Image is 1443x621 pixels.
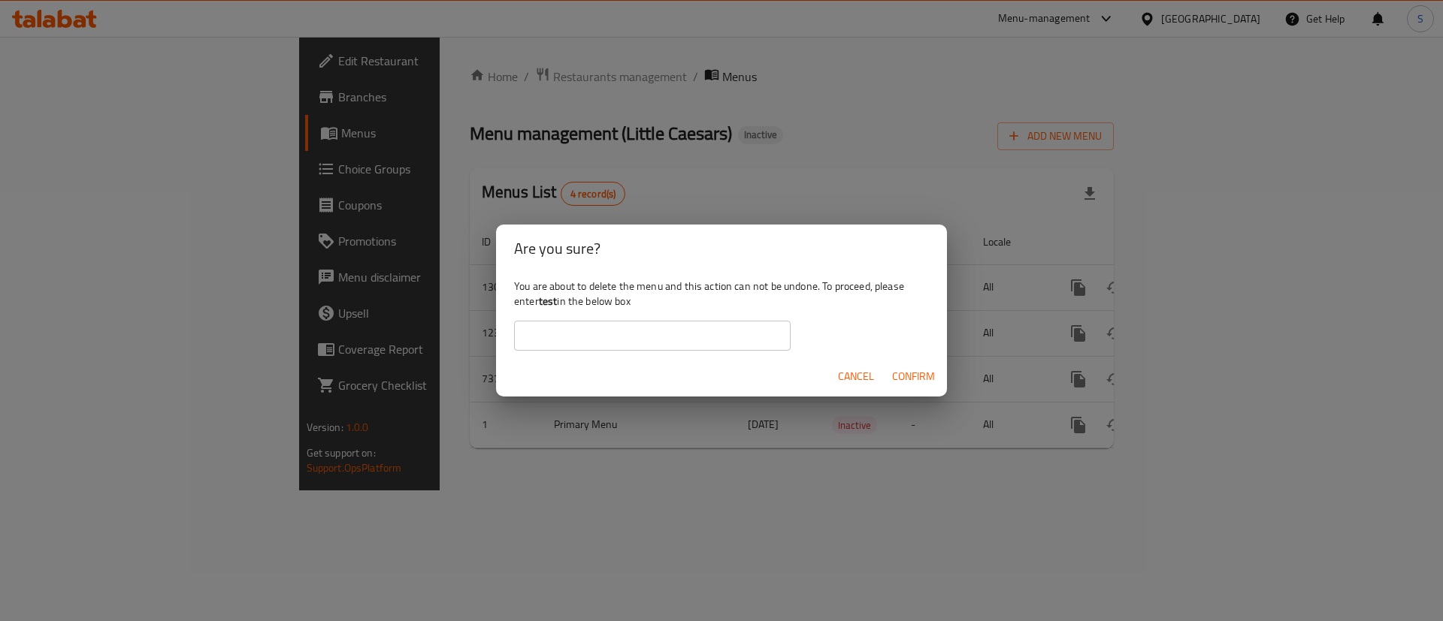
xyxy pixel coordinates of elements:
div: You are about to delete the menu and this action can not be undone. To proceed, please enter in t... [496,273,947,357]
b: test [539,291,558,311]
h2: Are you sure? [514,237,929,261]
span: Cancel [838,367,874,386]
button: Confirm [886,363,941,390]
button: Cancel [832,363,880,390]
span: Confirm [892,367,935,386]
